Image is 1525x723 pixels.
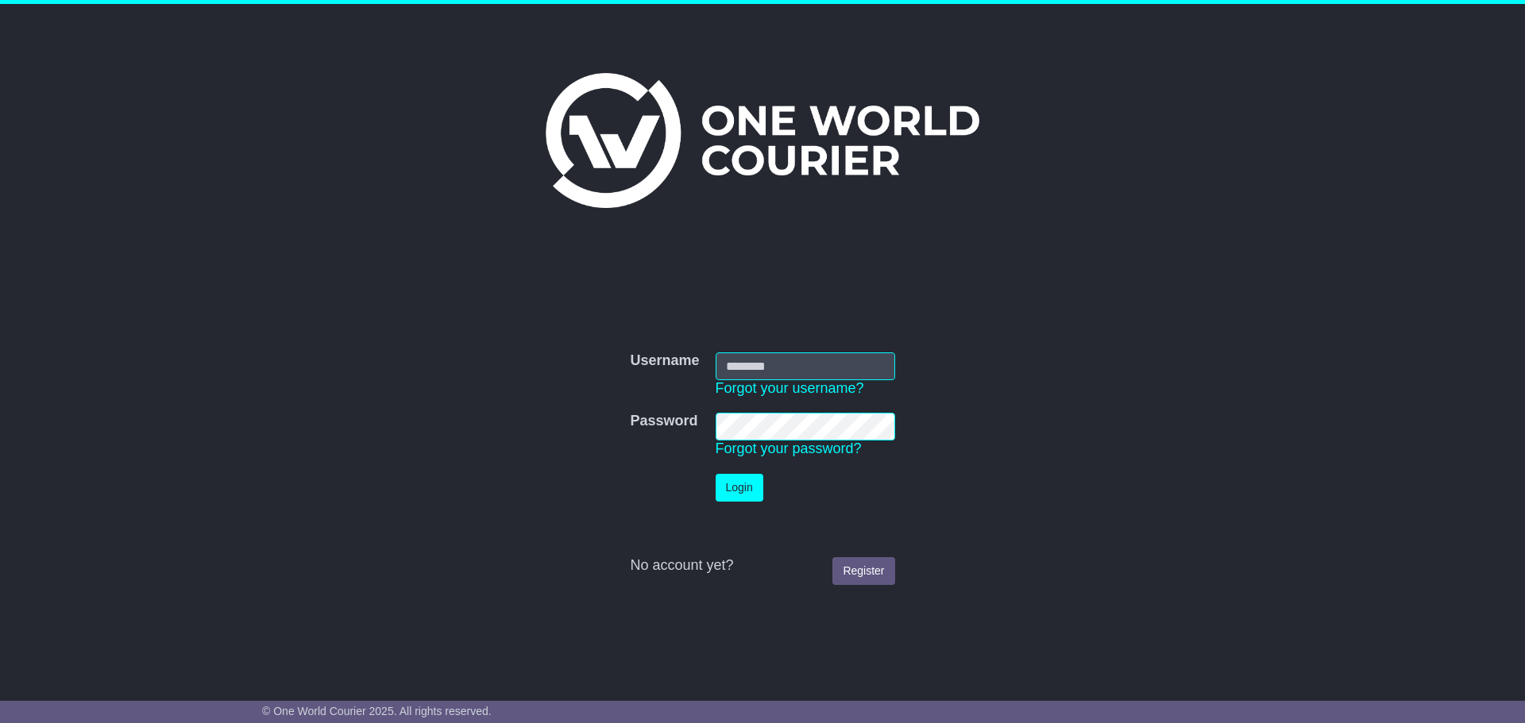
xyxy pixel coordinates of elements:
span: © One World Courier 2025. All rights reserved. [262,705,492,717]
a: Forgot your username? [716,380,864,396]
label: Username [630,352,699,370]
button: Login [716,474,763,502]
a: Register [832,557,894,585]
label: Password [630,413,697,430]
div: No account yet? [630,557,894,575]
img: One World [546,73,979,208]
a: Forgot your password? [716,440,862,456]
